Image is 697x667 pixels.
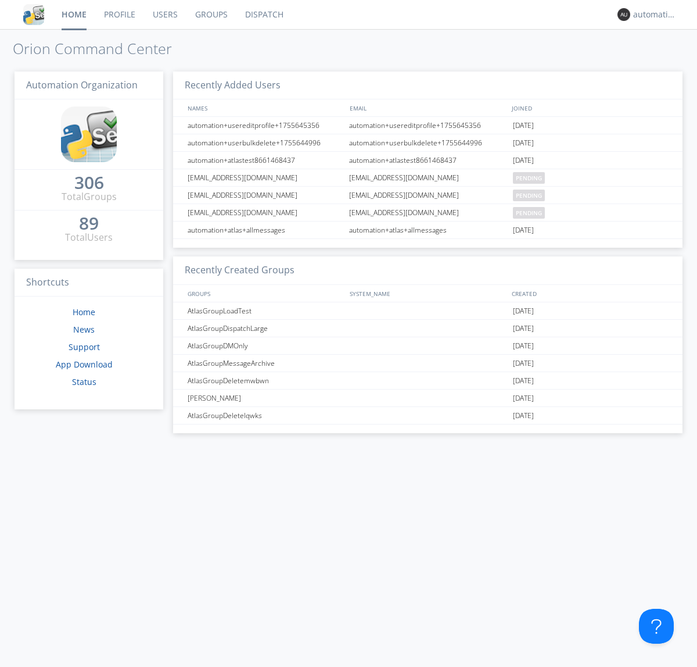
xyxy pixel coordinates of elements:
img: cddb5a64eb264b2086981ab96f4c1ba7 [61,106,117,162]
div: JOINED [509,99,671,116]
span: [DATE] [513,390,534,407]
a: Home [73,306,95,318]
a: AtlasGroupDMOnly[DATE] [173,337,682,355]
div: [EMAIL_ADDRESS][DOMAIN_NAME] [346,204,510,221]
div: AtlasGroupLoadTest [185,302,346,319]
div: automation+atlas+allmessages [346,222,510,238]
a: 306 [74,177,104,190]
span: [DATE] [513,117,534,134]
a: AtlasGroupMessageArchive[DATE] [173,355,682,372]
div: [EMAIL_ADDRESS][DOMAIN_NAME] [185,204,346,221]
a: [EMAIL_ADDRESS][DOMAIN_NAME][EMAIL_ADDRESS][DOMAIN_NAME]pending [173,204,682,222]
div: NAMES [185,99,344,116]
div: [EMAIL_ADDRESS][DOMAIN_NAME] [185,187,346,204]
iframe: Toggle Customer Support [639,609,674,644]
span: pending [513,207,545,219]
a: News [73,324,95,335]
div: Total Users [65,231,113,244]
a: automation+usereditprofile+1755645356automation+usereditprofile+1755645356[DATE] [173,117,682,134]
span: pending [513,172,545,184]
div: [EMAIL_ADDRESS][DOMAIN_NAME] [346,187,510,204]
a: [PERSON_NAME][DATE] [173,390,682,407]
div: [EMAIL_ADDRESS][DOMAIN_NAME] [346,169,510,186]
img: cddb5a64eb264b2086981ab96f4c1ba7 [23,4,44,25]
span: [DATE] [513,222,534,239]
div: automation+usereditprofile+1755645356 [346,117,510,134]
div: EMAIL [347,99,509,116]
div: automation+usereditprofile+1755645356 [185,117,346,134]
a: automation+atlas+allmessagesautomation+atlas+allmessages[DATE] [173,222,682,239]
div: AtlasGroupDeletemwbwn [185,372,346,389]
div: Total Groups [62,190,117,204]
div: AtlasGroupDispatchLarge [185,320,346,337]
a: AtlasGroupDispatchLarge[DATE] [173,320,682,337]
img: 373638.png [617,8,630,21]
div: [EMAIL_ADDRESS][DOMAIN_NAME] [185,169,346,186]
div: 306 [74,177,104,188]
span: [DATE] [513,134,534,152]
a: automation+atlastest8661468437automation+atlastest8661468437[DATE] [173,152,682,169]
span: [DATE] [513,337,534,355]
div: automation+userbulkdelete+1755644996 [185,134,346,151]
a: [EMAIL_ADDRESS][DOMAIN_NAME][EMAIL_ADDRESS][DOMAIN_NAME]pending [173,187,682,204]
div: CREATED [509,285,671,302]
div: automation+userbulkdelete+1755644996 [346,134,510,151]
span: [DATE] [513,355,534,372]
h3: Shortcuts [15,269,163,297]
div: AtlasGroupDMOnly [185,337,346,354]
h3: Recently Added Users [173,72,682,100]
span: [DATE] [513,152,534,169]
a: [EMAIL_ADDRESS][DOMAIN_NAME][EMAIL_ADDRESS][DOMAIN_NAME]pending [173,169,682,187]
a: App Download [56,359,113,370]
div: GROUPS [185,285,344,302]
div: SYSTEM_NAME [347,285,509,302]
div: [PERSON_NAME] [185,390,346,406]
a: Support [69,341,100,352]
span: Automation Organization [26,79,138,91]
span: [DATE] [513,320,534,337]
a: Status [72,376,96,387]
a: automation+userbulkdelete+1755644996automation+userbulkdelete+1755644996[DATE] [173,134,682,152]
div: automation+atlastest8661468437 [346,152,510,169]
a: AtlasGroupDeletemwbwn[DATE] [173,372,682,390]
span: [DATE] [513,407,534,425]
h3: Recently Created Groups [173,256,682,285]
div: AtlasGroupDeletelqwks [185,407,346,424]
div: automation+atlas0004 [633,9,677,20]
div: automation+atlastest8661468437 [185,152,346,169]
a: AtlasGroupLoadTest[DATE] [173,302,682,320]
div: AtlasGroupMessageArchive [185,355,346,372]
div: automation+atlas+allmessages [185,222,346,238]
a: AtlasGroupDeletelqwks[DATE] [173,407,682,425]
span: [DATE] [513,372,534,390]
div: 89 [79,217,99,229]
span: pending [513,190,545,201]
span: [DATE] [513,302,534,320]
a: 89 [79,217,99,231]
